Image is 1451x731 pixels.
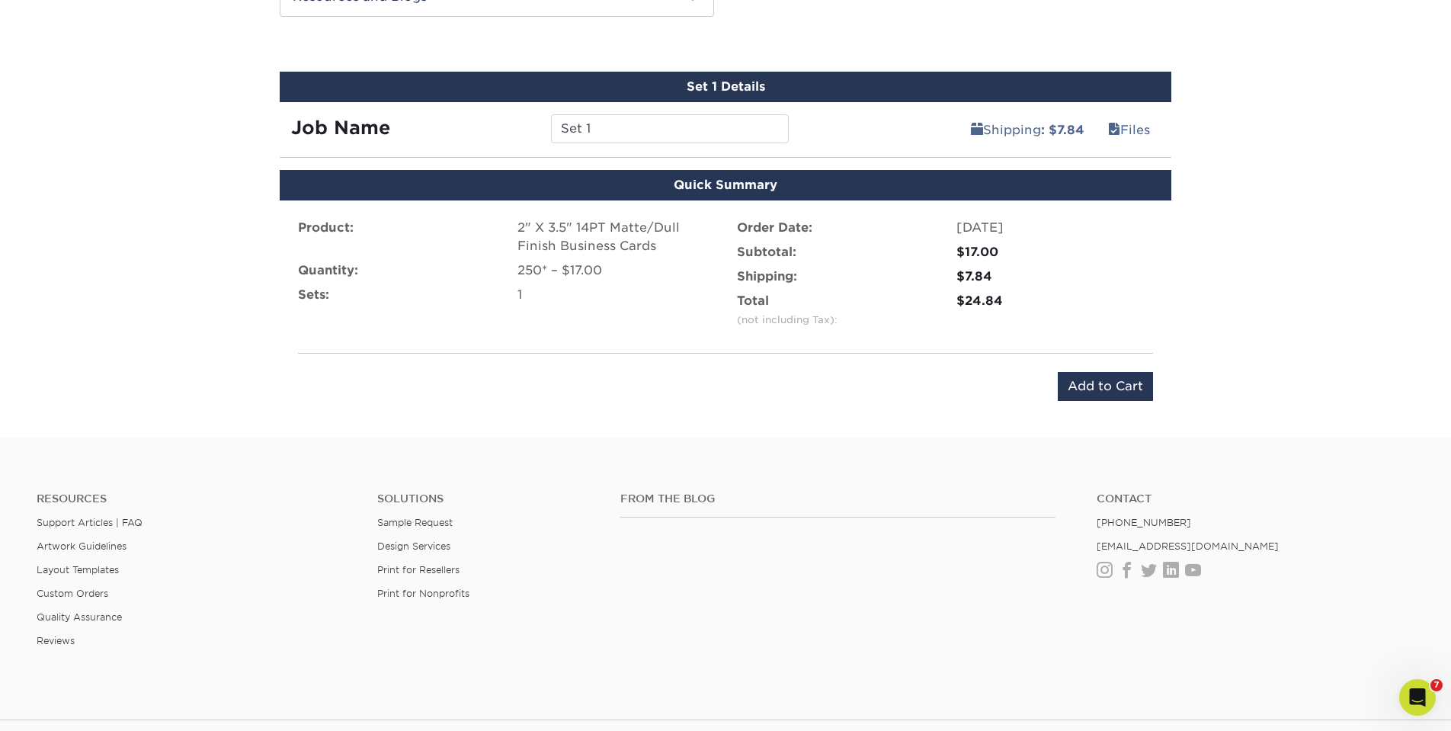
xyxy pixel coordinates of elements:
div: $7.84 [956,268,1153,286]
a: Artwork Guidelines [37,540,127,552]
div: 1 [517,286,714,304]
span: files [1108,123,1120,137]
input: Enter a job name [551,114,788,143]
h4: Solutions [377,492,597,505]
small: (not including Tax): [737,314,838,325]
strong: Job Name [291,117,390,139]
div: [DATE] [956,219,1153,237]
a: [EMAIL_ADDRESS][DOMAIN_NAME] [1097,540,1279,552]
a: [PHONE_NUMBER] [1097,517,1191,528]
input: Add to Cart [1058,372,1153,401]
span: 7 [1430,679,1443,691]
a: Print for Resellers [377,564,460,576]
a: Contact [1097,492,1414,505]
label: Quantity: [298,261,358,280]
div: Set 1 Details [280,72,1171,102]
h4: From the Blog [620,492,1055,505]
a: Support Articles | FAQ [37,517,143,528]
div: $24.84 [956,292,1153,310]
label: Shipping: [737,268,797,286]
a: Reviews [37,635,75,646]
label: Product: [298,219,354,237]
a: Custom Orders [37,588,108,599]
a: Layout Templates [37,564,119,576]
b: : $7.84 [1041,123,1084,137]
h4: Resources [37,492,354,505]
div: $17.00 [956,243,1153,261]
label: Order Date: [737,219,812,237]
div: 2" X 3.5" 14PT Matte/Dull Finish Business Cards [517,219,714,255]
div: Quick Summary [280,170,1171,200]
iframe: Google Customer Reviews [4,685,130,726]
a: Print for Nonprofits [377,588,469,599]
a: Sample Request [377,517,453,528]
span: shipping [971,123,983,137]
a: Design Services [377,540,450,552]
label: Total [737,292,838,329]
iframe: Intercom live chat [1399,679,1436,716]
label: Subtotal: [737,243,796,261]
div: 250* – $17.00 [517,261,714,280]
label: Sets: [298,286,329,304]
a: Files [1098,114,1160,145]
a: Quality Assurance [37,611,122,623]
a: Shipping: $7.84 [961,114,1094,145]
